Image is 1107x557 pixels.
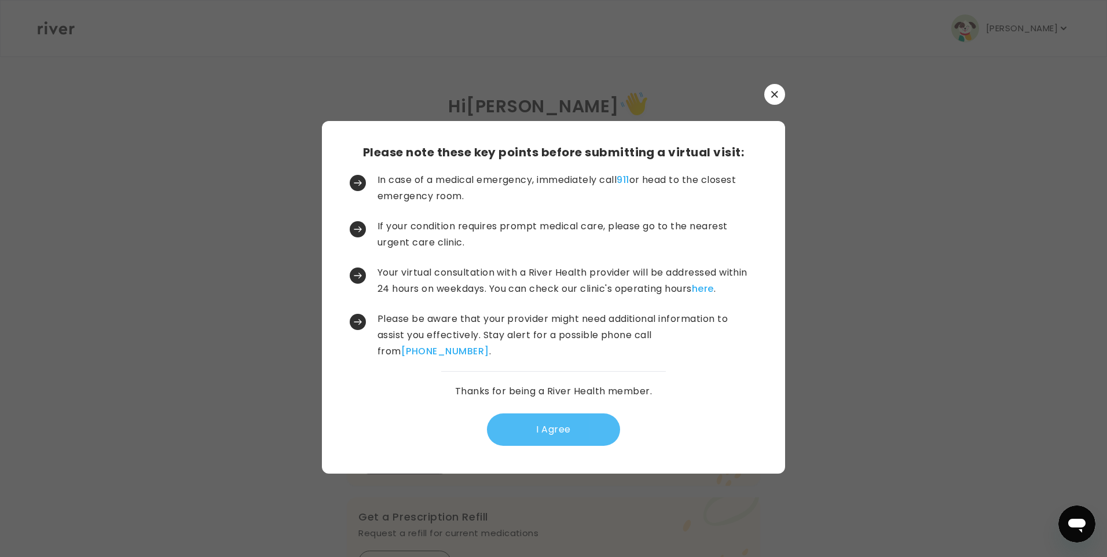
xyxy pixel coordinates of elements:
a: [PHONE_NUMBER] [401,345,489,358]
p: Your virtual consultation with a River Health provider will be addressed within 24 hours on weekd... [377,265,755,297]
p: If your condition requires prompt medical care, please go to the nearest urgent care clinic. [377,218,755,251]
h3: Please note these key points before submitting a virtual visit: [363,144,744,160]
p: Thanks for being a River Health member. [455,383,653,400]
p: In case of a medical emergency, immediately call or head to the closest emergency room. [377,172,755,204]
a: here [692,282,714,295]
a: 911 [617,173,629,186]
iframe: Button to launch messaging window, conversation in progress [1058,505,1095,543]
p: Please be aware that your provider might need additional information to assist you effectively. S... [377,311,755,360]
button: I Agree [487,413,620,446]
